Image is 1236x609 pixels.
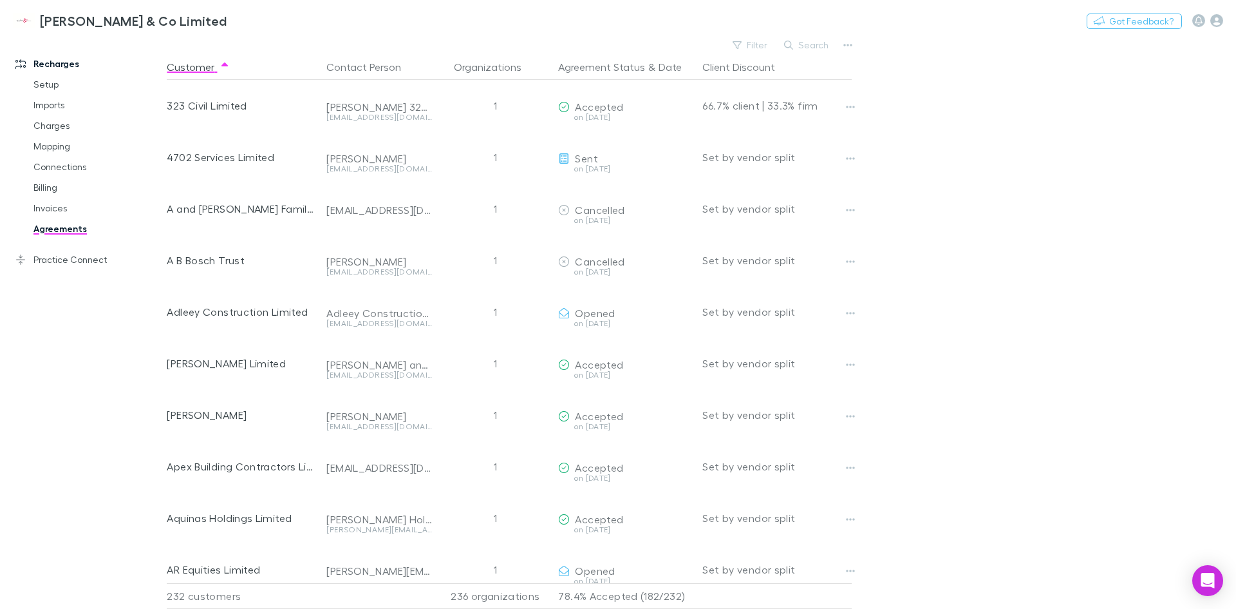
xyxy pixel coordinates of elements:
[575,204,624,216] span: Cancelled
[575,152,597,164] span: Sent
[558,113,692,121] div: on [DATE]
[326,307,432,320] div: Adleey Construction Limited
[558,584,692,608] p: 78.4% Accepted (182/232)
[167,131,316,183] div: 4702 Services Limited
[702,80,852,131] div: 66.7% client | 33.3% firm
[21,74,174,95] a: Setup
[21,115,174,136] a: Charges
[575,255,624,267] span: Cancelled
[437,492,553,544] div: 1
[702,235,852,286] div: Set by vendor split
[326,101,432,113] div: [PERSON_NAME] 323 Civil Limited
[558,423,692,430] div: on [DATE]
[167,286,316,338] div: Adleey Construction Limited
[326,152,432,165] div: [PERSON_NAME]
[558,371,692,379] div: on [DATE]
[167,80,316,131] div: 323 Civil Limited
[21,136,174,157] a: Mapping
[702,441,852,492] div: Set by vendor split
[21,218,174,239] a: Agreements
[21,177,174,198] a: Billing
[21,198,174,218] a: Invoices
[702,286,852,338] div: Set by vendor split
[326,423,432,430] div: [EMAIL_ADDRESS][DOMAIN_NAME]
[3,53,174,74] a: Recharges
[326,526,432,534] div: [PERSON_NAME][EMAIL_ADDRESS][PERSON_NAME][DOMAIN_NAME]
[326,513,432,526] div: [PERSON_NAME] Holdings Limited
[558,217,692,224] div: on [DATE]
[326,371,432,379] div: [EMAIL_ADDRESS][DOMAIN_NAME]
[558,165,692,173] div: on [DATE]
[702,131,852,183] div: Set by vendor split
[3,249,174,270] a: Practice Connect
[1192,565,1223,596] div: Open Intercom Messenger
[702,338,852,389] div: Set by vendor split
[326,204,432,217] div: [EMAIL_ADDRESS][DOMAIN_NAME]
[558,526,692,534] div: on [DATE]
[437,183,553,235] div: 1
[167,183,316,235] div: A and [PERSON_NAME] Family Trust
[326,255,432,268] div: [PERSON_NAME]
[778,37,836,53] button: Search
[558,54,692,80] div: &
[437,338,553,389] div: 1
[13,13,35,28] img: Epplett & Co Limited's Logo
[575,358,623,371] span: Accepted
[437,389,553,441] div: 1
[167,235,316,286] div: A B Bosch Trust
[21,157,174,177] a: Connections
[326,410,432,423] div: [PERSON_NAME]
[167,54,230,80] button: Customer
[575,101,623,113] span: Accepted
[326,565,432,577] div: [PERSON_NAME][EMAIL_ADDRESS][DOMAIN_NAME]
[702,492,852,544] div: Set by vendor split
[326,165,432,173] div: [EMAIL_ADDRESS][DOMAIN_NAME]
[167,338,316,389] div: [PERSON_NAME] Limited
[702,54,791,80] button: Client Discount
[437,131,553,183] div: 1
[437,235,553,286] div: 1
[437,80,553,131] div: 1
[167,583,321,609] div: 232 customers
[454,54,537,80] button: Organizations
[437,286,553,338] div: 1
[575,513,623,525] span: Accepted
[575,410,623,422] span: Accepted
[726,37,775,53] button: Filter
[326,461,432,474] div: [EMAIL_ADDRESS][DOMAIN_NAME]
[326,268,432,276] div: [EMAIL_ADDRESS][DOMAIN_NAME]
[437,441,553,492] div: 1
[558,577,692,585] div: on [DATE]
[702,183,852,235] div: Set by vendor split
[437,583,553,609] div: 236 organizations
[1087,14,1182,29] button: Got Feedback?
[326,320,432,327] div: [EMAIL_ADDRESS][DOMAIN_NAME]
[575,307,615,319] span: Opened
[167,389,316,441] div: [PERSON_NAME]
[167,441,316,492] div: Apex Building Contractors Limited
[659,54,682,80] button: Date
[558,54,645,80] button: Agreement Status
[575,565,615,577] span: Opened
[558,320,692,327] div: on [DATE]
[437,544,553,595] div: 1
[558,474,692,482] div: on [DATE]
[702,544,852,595] div: Set by vendor split
[702,389,852,441] div: Set by vendor split
[167,544,316,595] div: AR Equities Limited
[167,492,316,544] div: Aquinas Holdings Limited
[575,461,623,474] span: Accepted
[326,54,417,80] button: Contact Person
[326,113,432,121] div: [EMAIL_ADDRESS][DOMAIN_NAME]
[40,13,227,28] h3: [PERSON_NAME] & Co Limited
[21,95,174,115] a: Imports
[558,268,692,276] div: on [DATE]
[326,358,432,371] div: [PERSON_NAME] and [PERSON_NAME]
[5,5,235,36] a: [PERSON_NAME] & Co Limited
